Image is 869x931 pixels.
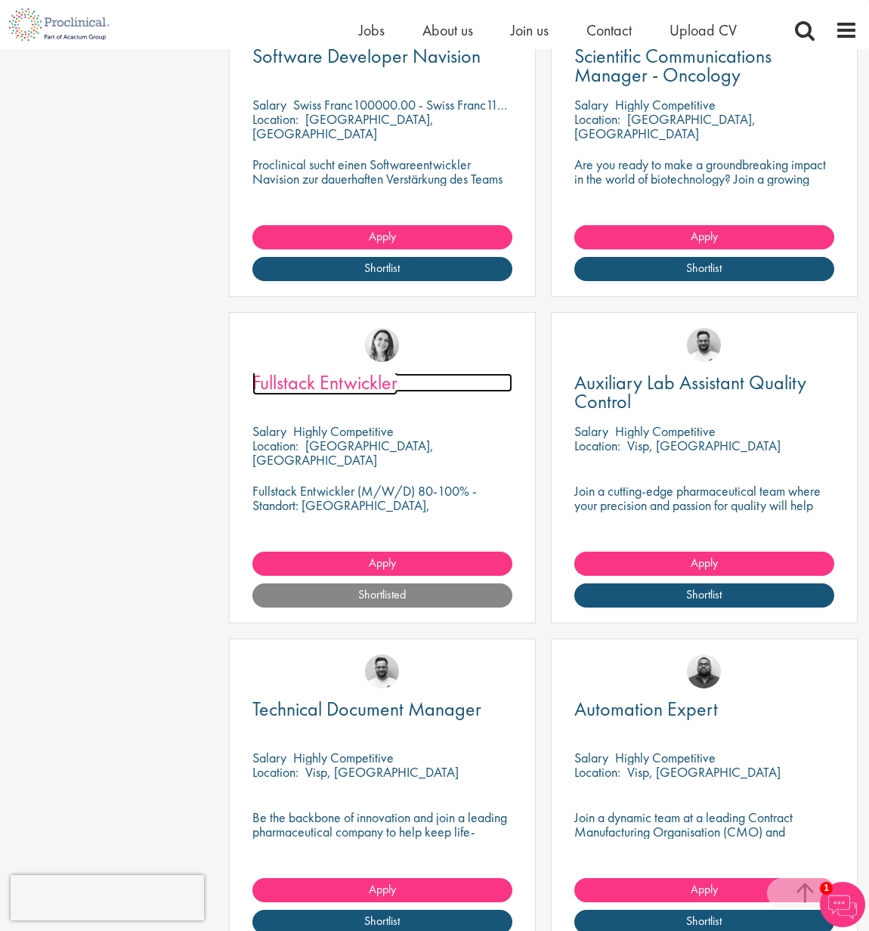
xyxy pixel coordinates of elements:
[574,810,834,868] p: Join a dynamic team at a leading Contract Manufacturing Organisation (CMO) and contribute to grou...
[305,763,459,781] p: Visp, [GEOGRAPHIC_DATA]
[252,47,512,66] a: Software Developer Navision
[687,654,721,688] img: Ashley Bennett
[252,749,286,766] span: Salary
[574,552,834,576] a: Apply
[293,96,603,113] p: Swiss Franc100000.00 - Swiss Franc110000.00 per annum
[574,373,834,411] a: Auxiliary Lab Assistant Quality Control
[615,96,716,113] p: Highly Competitive
[615,749,716,766] p: Highly Competitive
[687,328,721,362] img: Emile De Beer
[691,228,718,244] span: Apply
[252,583,512,608] a: Shortlisted
[574,47,834,85] a: Scientific Communications Manager - Oncology
[369,881,396,897] span: Apply
[252,373,512,392] a: Fullstack Entwickler
[627,763,781,781] p: Visp, [GEOGRAPHIC_DATA]
[365,328,399,362] img: Nur Ergiydiren
[252,110,298,128] span: Location:
[574,422,608,440] span: Salary
[252,700,512,719] a: Technical Document Manager
[691,555,718,571] span: Apply
[252,552,512,576] a: Apply
[293,422,394,440] p: Highly Competitive
[252,437,434,469] p: [GEOGRAPHIC_DATA], [GEOGRAPHIC_DATA]
[586,20,632,40] a: Contact
[369,228,396,244] span: Apply
[252,810,512,853] p: Be the backbone of innovation and join a leading pharmaceutical company to help keep life-changin...
[252,157,512,200] p: Proclinical sucht einen Softwareentwickler Navision zur dauerhaften Verstärkung des Teams unseres...
[574,437,620,454] span: Location:
[252,370,397,395] span: Fullstack Entwickler
[365,654,399,688] img: Emile De Beer
[627,437,781,454] p: Visp, [GEOGRAPHIC_DATA]
[252,110,434,142] p: [GEOGRAPHIC_DATA], [GEOGRAPHIC_DATA]
[252,43,481,69] span: Software Developer Navision
[615,422,716,440] p: Highly Competitive
[574,257,834,281] a: Shortlist
[574,43,772,88] span: Scientific Communications Manager - Oncology
[574,696,718,722] span: Automation Expert
[574,749,608,766] span: Salary
[252,878,512,902] a: Apply
[422,20,473,40] a: About us
[511,20,549,40] a: Join us
[574,484,834,527] p: Join a cutting-edge pharmaceutical team where your precision and passion for quality will help sh...
[574,157,834,215] p: Are you ready to make a groundbreaking impact in the world of biotechnology? Join a growing compa...
[574,763,620,781] span: Location:
[252,484,512,541] p: Fullstack Entwickler (M/W/D) 80-100% - Standort: [GEOGRAPHIC_DATA], [GEOGRAPHIC_DATA] - Arbeitsze...
[252,437,298,454] span: Location:
[820,882,865,927] img: Chatbot
[574,700,834,719] a: Automation Expert
[820,882,833,895] span: 1
[574,878,834,902] a: Apply
[574,583,834,608] a: Shortlist
[252,763,298,781] span: Location:
[252,696,481,722] span: Technical Document Manager
[252,422,286,440] span: Salary
[574,370,806,414] span: Auxiliary Lab Assistant Quality Control
[369,555,396,571] span: Apply
[574,225,834,249] a: Apply
[293,749,394,766] p: Highly Competitive
[359,20,385,40] a: Jobs
[252,225,512,249] a: Apply
[11,875,204,920] iframe: reCAPTCHA
[252,257,512,281] a: Shortlist
[574,110,620,128] span: Location:
[670,20,737,40] a: Upload CV
[574,96,608,113] span: Salary
[691,881,718,897] span: Apply
[574,110,756,142] p: [GEOGRAPHIC_DATA], [GEOGRAPHIC_DATA]
[252,96,286,113] span: Salary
